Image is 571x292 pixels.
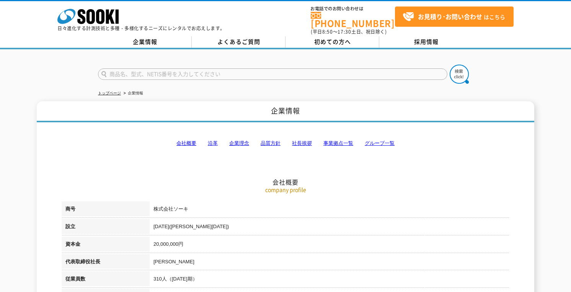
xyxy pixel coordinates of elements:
[418,12,482,21] strong: お見積り･お問い合わせ
[261,140,281,146] a: 品質方針
[62,201,150,219] th: 商号
[150,237,509,254] td: 20,000,000円
[176,140,196,146] a: 会社概要
[62,102,509,186] h2: 会社概要
[365,140,395,146] a: グループ一覧
[403,11,505,23] span: はこちら
[285,36,379,48] a: 初めての方へ
[62,254,150,272] th: 代表取締役社長
[150,254,509,272] td: [PERSON_NAME]
[450,65,469,84] img: btn_search.png
[338,28,351,35] span: 17:30
[292,140,312,146] a: 社長挨拶
[322,28,333,35] span: 8:50
[208,140,218,146] a: 沿革
[150,201,509,219] td: 株式会社ソーキ
[62,271,150,289] th: 従業員数
[395,6,514,27] a: お見積り･お問い合わせはこちら
[122,89,143,97] li: 企業情報
[98,91,121,95] a: トップページ
[311,28,387,35] span: (平日 ～ 土日、祝日除く)
[192,36,285,48] a: よくあるご質問
[150,271,509,289] td: 310人（[DATE]期）
[379,36,473,48] a: 採用情報
[311,12,395,28] a: [PHONE_NUMBER]
[98,68,447,80] input: 商品名、型式、NETIS番号を入力してください
[150,219,509,237] td: [DATE]([PERSON_NAME][DATE])
[311,6,395,11] span: お電話でのお問い合わせは
[57,26,225,31] p: 日々進化する計測技術と多種・多様化するニーズにレンタルでお応えします。
[314,37,351,46] span: 初めての方へ
[37,101,534,122] h1: 企業情報
[62,186,509,194] p: company profile
[62,237,150,254] th: 資本金
[98,36,192,48] a: 企業情報
[62,219,150,237] th: 設立
[323,140,353,146] a: 事業拠点一覧
[229,140,249,146] a: 企業理念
